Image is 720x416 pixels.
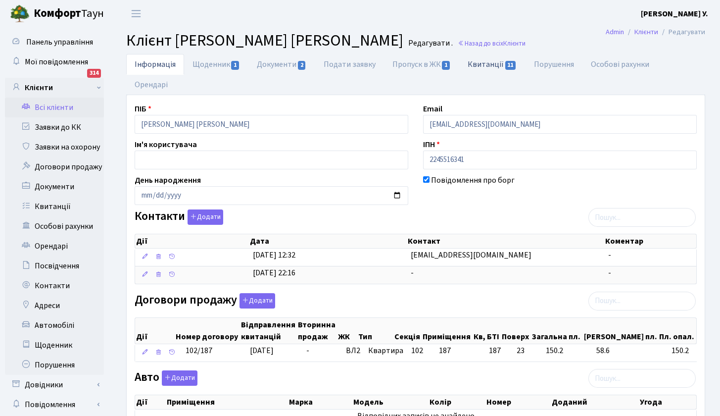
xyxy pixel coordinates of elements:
a: Квитанції [5,197,104,216]
span: - [608,250,611,260]
a: Автомобілі [5,315,104,335]
th: Угода [639,395,696,409]
th: Номер [485,395,551,409]
th: Номер договору [175,318,240,344]
a: Пропуск в ЖК [384,54,459,75]
span: 102 [411,345,423,356]
label: День народження [135,174,201,186]
a: Назад до всіхКлієнти [458,39,526,48]
span: 58.6 [596,345,664,357]
th: Тип [357,318,393,344]
label: Email [423,103,442,115]
a: Панель управління [5,32,104,52]
a: Довідники [5,375,104,395]
th: Загальна пл. [531,318,582,344]
span: Квартира [368,345,403,357]
button: Контакти [188,209,223,225]
a: Щоденник [184,54,248,75]
input: Пошук... [588,208,696,227]
a: Додати [159,369,197,386]
a: Порушення [526,54,582,75]
span: 11 [505,61,516,70]
b: [PERSON_NAME] У. [641,8,708,19]
a: Заявки на охорону [5,137,104,157]
span: Таун [34,5,104,22]
input: Пошук... [588,369,696,388]
a: Повідомлення [5,395,104,415]
th: ЖК [337,318,357,344]
span: [DATE] 12:32 [253,250,295,260]
span: ВЛ2 [346,345,360,357]
a: Клієнти [5,78,104,98]
span: Мої повідомлення [25,56,88,67]
span: [DATE] [250,345,274,356]
a: Додати [185,208,223,225]
th: Приміщення [166,395,288,409]
label: ІПН [423,139,440,151]
th: Коментар [604,234,696,248]
th: Вторинна продаж [297,318,337,344]
th: Дії [135,234,249,248]
span: 102/187 [186,345,212,356]
label: Договори продажу [135,293,275,309]
button: Договори продажу [240,293,275,309]
th: [PERSON_NAME] пл. [583,318,658,344]
span: - [608,267,611,278]
a: Щоденник [5,335,104,355]
a: Документи [248,54,315,75]
th: Приміщення [422,318,473,344]
span: Клієнт [PERSON_NAME] [PERSON_NAME] [126,29,403,52]
a: Посвідчення [5,256,104,276]
a: Договори продажу [5,157,104,177]
span: [EMAIL_ADDRESS][DOMAIN_NAME] [411,250,531,260]
span: 150.2 [546,345,588,357]
a: Всі клієнти [5,98,104,117]
label: Контакти [135,209,223,225]
img: logo.png [10,4,30,24]
label: Повідомлення про борг [431,174,515,186]
label: Авто [135,370,197,386]
a: Орендарі [5,236,104,256]
th: Доданий [551,395,639,409]
th: Секція [393,318,422,344]
a: Мої повідомлення314 [5,52,104,72]
label: ПІБ [135,103,151,115]
span: 1 [442,61,450,70]
small: Редагувати . [406,39,453,48]
th: Дії [135,318,175,344]
a: Документи [5,177,104,197]
input: Пошук... [588,292,696,311]
li: Редагувати [658,27,705,38]
a: Особові рахунки [5,216,104,236]
b: Комфорт [34,5,81,21]
a: Особові рахунки [582,54,658,75]
span: 150.2 [672,345,701,357]
a: Контакти [5,276,104,296]
a: Квитанції [459,54,525,74]
a: Подати заявку [315,54,384,75]
a: [PERSON_NAME] У. [641,8,708,20]
div: 314 [87,69,101,78]
span: 2 [298,61,306,70]
span: Панель управління [26,37,93,48]
th: Модель [352,395,429,409]
th: Дата [249,234,407,248]
nav: breadcrumb [591,22,720,43]
th: Кв, БТІ [473,318,501,344]
span: - [411,267,414,278]
label: Ім'я користувача [135,139,197,151]
span: Клієнти [503,39,526,48]
span: 187 [439,345,451,356]
a: Орендарі [126,74,176,95]
span: - [306,345,309,356]
th: Контакт [407,234,604,248]
th: Пл. опал. [658,318,696,344]
th: Поверх [501,318,531,344]
span: 23 [517,345,538,357]
a: Адреси [5,296,104,315]
a: Інформація [126,54,184,75]
a: Admin [606,27,624,37]
th: Дії [135,395,166,409]
button: Переключити навігацію [124,5,148,22]
span: 1 [231,61,239,70]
